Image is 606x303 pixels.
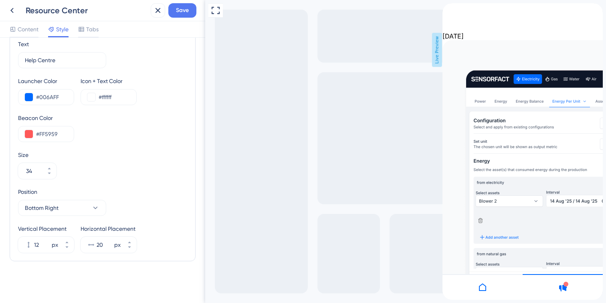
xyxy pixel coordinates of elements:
[18,200,106,216] button: Bottom Right
[26,5,147,16] div: Resource Center
[18,76,74,86] div: Launcher Color
[168,3,196,18] button: Save
[122,245,137,253] button: px
[60,245,74,253] button: px
[86,24,99,34] span: Tabs
[60,237,74,245] button: px
[81,224,137,234] div: Horizontal Placement
[34,240,50,250] input: px
[18,224,74,234] div: Vertical Placement
[25,203,59,213] span: Bottom Right
[176,6,189,15] span: Save
[56,24,69,34] span: Style
[52,240,58,250] div: px
[97,240,113,250] input: px
[114,240,121,250] div: px
[25,56,99,65] input: Get Started
[122,237,137,245] button: px
[18,24,38,34] span: Content
[81,76,137,86] div: Icon + Text Color
[18,150,187,160] div: Size
[18,39,29,49] div: Text
[18,113,187,123] div: Beacon Color
[227,33,237,67] span: Live Preview
[58,4,61,10] div: 3
[18,2,53,12] span: Help Centre
[18,187,106,197] div: Position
